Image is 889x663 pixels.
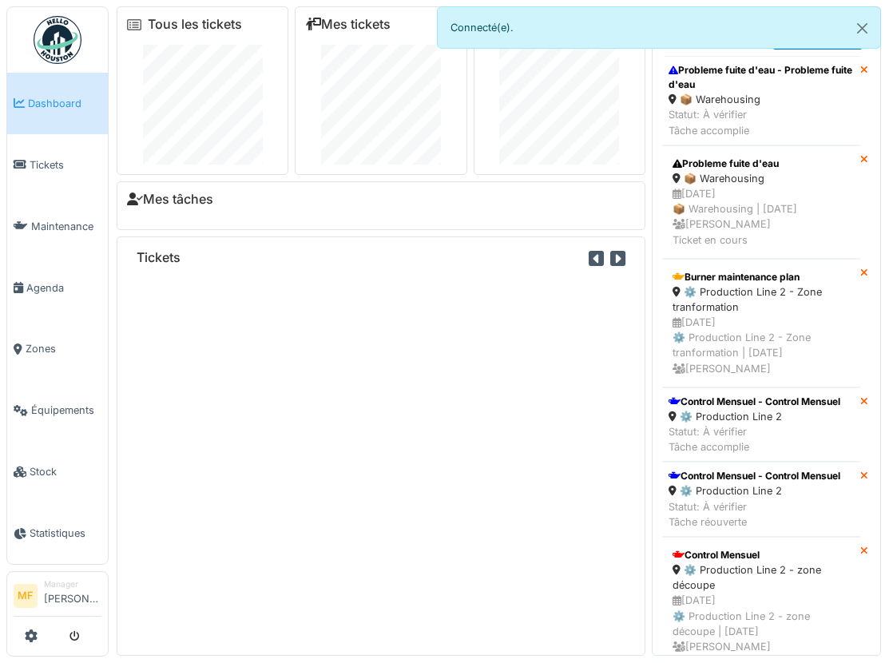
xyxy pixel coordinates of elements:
a: Control Mensuel - Control Mensuel ⚙️ Production Line 2 Statut: À vérifierTâche réouverte [662,462,860,537]
a: Probleme fuite d'eau 📦 Warehousing [DATE]📦 Warehousing | [DATE] [PERSON_NAME]Ticket en cours [662,145,860,259]
h6: Tickets [137,250,181,265]
div: Connecté(e). [437,6,882,49]
div: [DATE] ⚙️ Production Line 2 - Zone tranformation | [DATE] [PERSON_NAME] [673,315,850,376]
span: Agenda [26,280,101,296]
a: Probleme fuite d'eau - Probleme fuite d'eau 📦 Warehousing Statut: À vérifierTâche accomplie [662,56,860,145]
a: Équipements [7,380,108,442]
a: Stock [7,441,108,502]
div: Burner maintenance plan [673,270,850,284]
a: Maintenance [7,196,108,257]
span: Statistiques [30,526,101,541]
a: Tous les tickets [148,17,242,32]
span: Équipements [31,403,101,418]
a: Mes tâches [127,192,213,207]
span: Tickets [30,157,101,173]
a: Agenda [7,257,108,319]
div: Control Mensuel [673,548,850,562]
a: Control Mensuel - Control Mensuel ⚙️ Production Line 2 Statut: À vérifierTâche accomplie [662,387,860,463]
div: Probleme fuite d'eau - Probleme fuite d'eau [669,63,854,92]
button: Close [844,7,880,50]
div: 📦 Warehousing [673,171,850,186]
div: Probleme fuite d'eau [673,157,850,171]
img: Badge_color-CXgf-gQk.svg [34,16,81,64]
div: ⚙️ Production Line 2 [669,409,840,424]
div: Control Mensuel - Control Mensuel [669,395,840,409]
a: Mes tickets [305,17,391,32]
span: Dashboard [28,96,101,111]
li: [PERSON_NAME] [44,578,101,613]
div: 📦 Warehousing [669,92,854,107]
span: Stock [30,464,101,479]
div: ⚙️ Production Line 2 - Zone tranformation [673,284,850,315]
a: Burner maintenance plan ⚙️ Production Line 2 - Zone tranformation [DATE]⚙️ Production Line 2 - Zo... [662,259,860,387]
span: Maintenance [31,219,101,234]
div: Statut: À vérifier Tâche accomplie [669,424,840,455]
a: MF Manager[PERSON_NAME] [14,578,101,617]
li: MF [14,584,38,608]
div: ⚙️ Production Line 2 - zone découpe [673,562,850,593]
a: Statistiques [7,502,108,564]
a: Zones [7,319,108,380]
div: [DATE] 📦 Warehousing | [DATE] [PERSON_NAME] Ticket en cours [673,186,850,248]
div: Statut: À vérifier Tâche réouverte [669,499,840,530]
a: Tickets [7,134,108,196]
div: Control Mensuel - Control Mensuel [669,469,840,483]
div: Manager [44,578,101,590]
a: Dashboard [7,73,108,134]
div: Statut: À vérifier Tâche accomplie [669,107,854,137]
div: ⚙️ Production Line 2 [669,483,840,498]
span: Zones [26,341,101,356]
